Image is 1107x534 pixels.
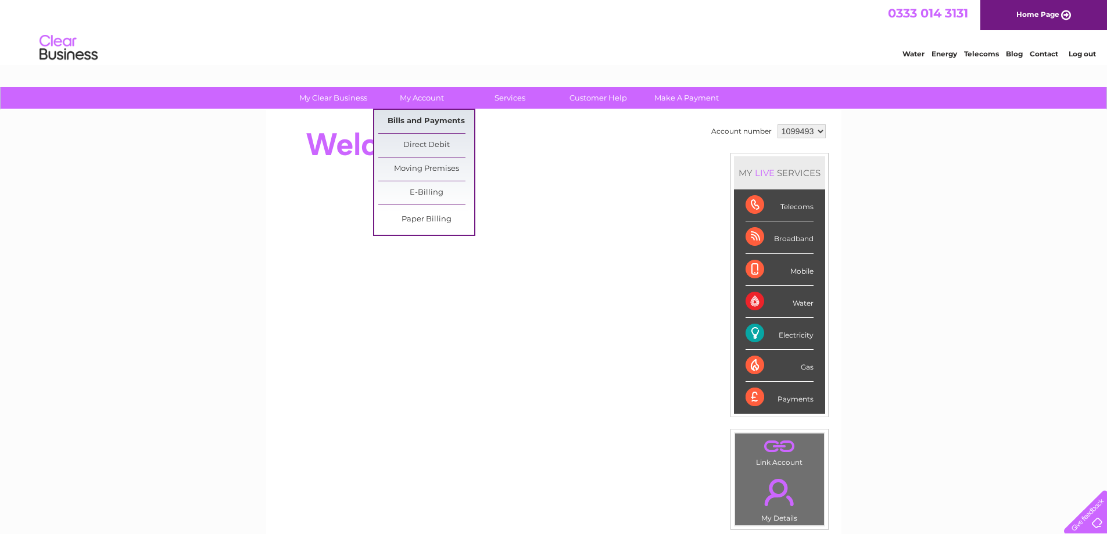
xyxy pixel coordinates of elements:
[550,87,646,109] a: Customer Help
[902,49,925,58] a: Water
[708,121,775,141] td: Account number
[39,30,98,66] img: logo.png
[639,87,735,109] a: Make A Payment
[746,221,814,253] div: Broadband
[462,87,558,109] a: Services
[280,6,829,56] div: Clear Business is a trading name of Verastar Limited (registered in [GEOGRAPHIC_DATA] No. 3667643...
[1069,49,1096,58] a: Log out
[746,318,814,350] div: Electricity
[888,6,968,20] a: 0333 014 3131
[753,167,777,178] div: LIVE
[932,49,957,58] a: Energy
[1030,49,1058,58] a: Contact
[285,87,381,109] a: My Clear Business
[378,134,474,157] a: Direct Debit
[735,469,825,526] td: My Details
[746,286,814,318] div: Water
[734,156,825,189] div: MY SERVICES
[378,157,474,181] a: Moving Premises
[738,436,821,457] a: .
[1006,49,1023,58] a: Blog
[746,254,814,286] div: Mobile
[746,189,814,221] div: Telecoms
[746,382,814,413] div: Payments
[964,49,999,58] a: Telecoms
[738,472,821,513] a: .
[735,433,825,470] td: Link Account
[378,181,474,205] a: E-Billing
[378,208,474,231] a: Paper Billing
[746,350,814,382] div: Gas
[378,110,474,133] a: Bills and Payments
[374,87,470,109] a: My Account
